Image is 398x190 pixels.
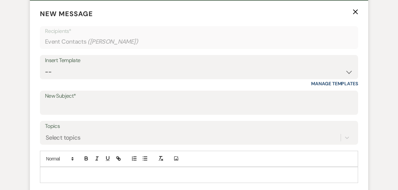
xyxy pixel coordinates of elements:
a: Manage Templates [311,81,358,87]
div: Event Contacts [45,35,353,48]
label: Topics [45,122,353,131]
div: Insert Template [45,56,353,65]
span: New Message [40,9,93,18]
label: New Subject* [45,91,353,101]
p: Recipients* [45,27,353,36]
div: Select topics [46,133,81,142]
span: ( [PERSON_NAME] ) [88,37,138,46]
